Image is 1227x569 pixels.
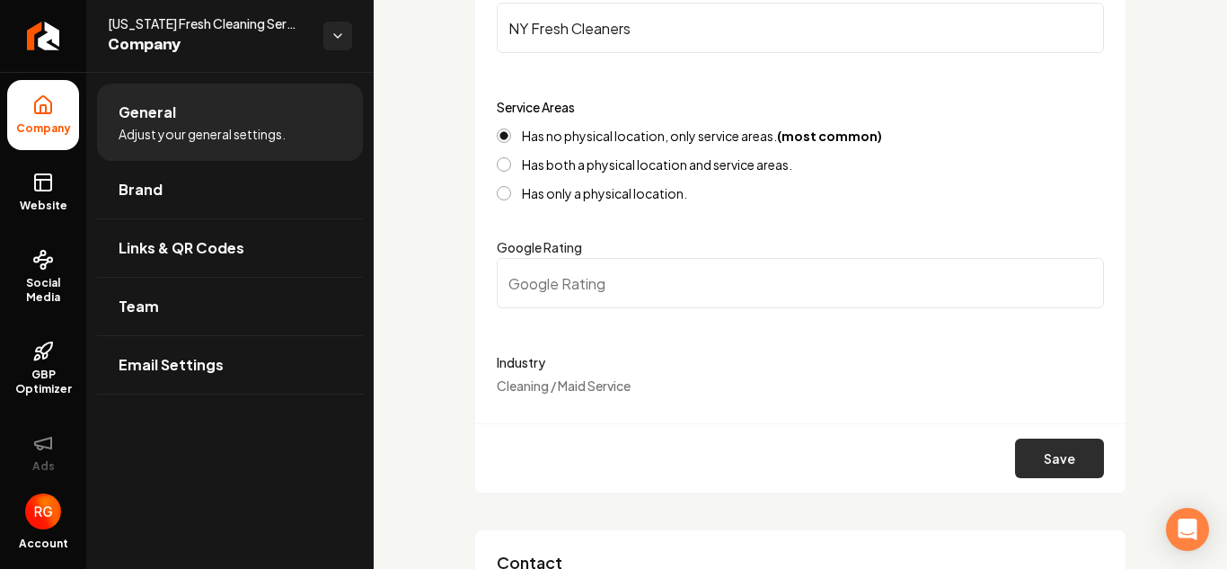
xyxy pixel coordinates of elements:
a: Social Media [7,235,79,319]
span: General [119,102,176,123]
span: Adjust your general settings. [119,125,286,143]
span: Brand [119,179,163,200]
input: Google Rating [497,258,1104,308]
label: Has no physical location, only service areas. [522,129,882,142]
label: Has only a physical location. [522,187,687,200]
div: Open Intercom Messenger [1166,508,1209,551]
button: Open user button [25,493,61,529]
label: Industry [497,351,1104,373]
a: Links & QR Codes [97,219,363,277]
label: Service Areas [497,99,575,115]
label: Has both a physical location and service areas. [522,158,792,171]
label: Google Rating [497,239,582,255]
span: Ads [25,459,62,474]
a: Website [7,157,79,227]
img: Rebolt Logo [27,22,60,50]
img: Rey Gonzalez [25,493,61,529]
span: GBP Optimizer [7,368,79,396]
strong: (most common) [777,128,882,144]
span: Email Settings [119,354,224,376]
span: Account [19,537,68,551]
a: Team [97,278,363,335]
span: Social Media [7,276,79,305]
span: [US_STATE] Fresh Cleaning Services [108,14,309,32]
span: Company [9,121,78,136]
span: Website [13,199,75,213]
span: Team [119,296,159,317]
a: Brand [97,161,363,218]
span: Links & QR Codes [119,237,244,259]
span: Cleaning / Maid Service [497,378,631,394]
input: Company Name [497,3,1104,53]
span: Company [108,32,309,58]
a: Email Settings [97,336,363,394]
button: Ads [7,418,79,488]
button: Save [1015,439,1104,478]
a: GBP Optimizer [7,326,79,411]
